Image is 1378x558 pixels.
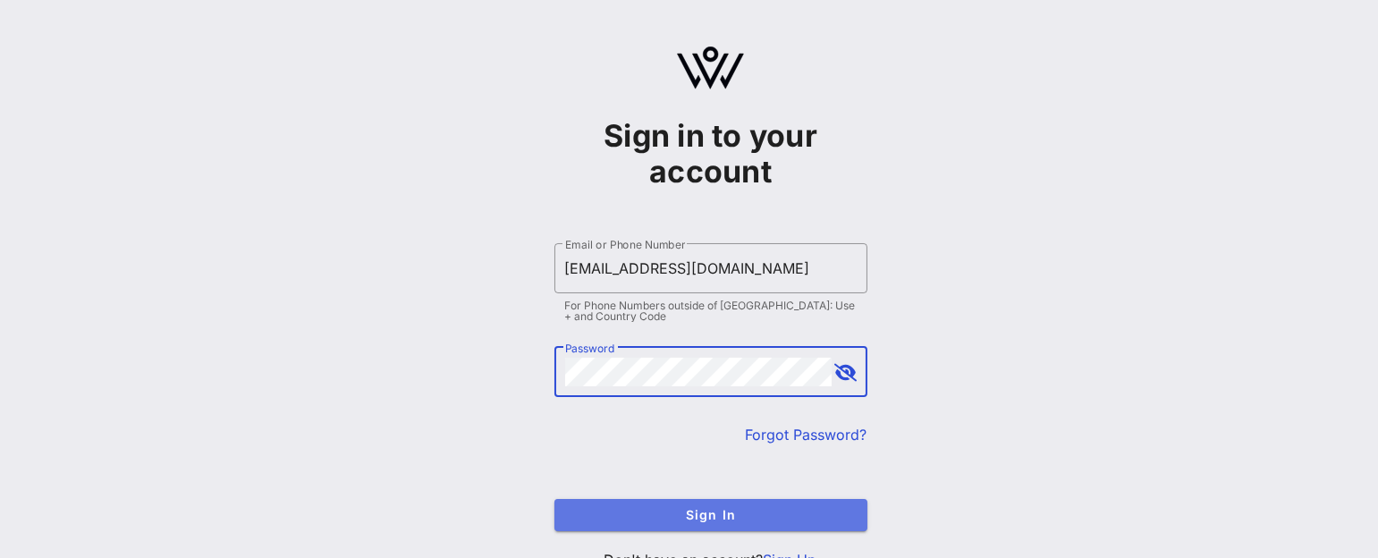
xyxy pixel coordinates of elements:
button: append icon [834,364,857,382]
img: logo.svg [677,46,744,89]
h1: Sign in to your account [554,118,867,190]
a: Forgot Password? [746,426,867,444]
label: Password [565,342,615,355]
span: Sign In [569,507,853,522]
label: Email or Phone Number [565,238,685,251]
button: Sign In [554,499,867,531]
div: For Phone Numbers outside of [GEOGRAPHIC_DATA]: Use + and Country Code [565,300,857,322]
